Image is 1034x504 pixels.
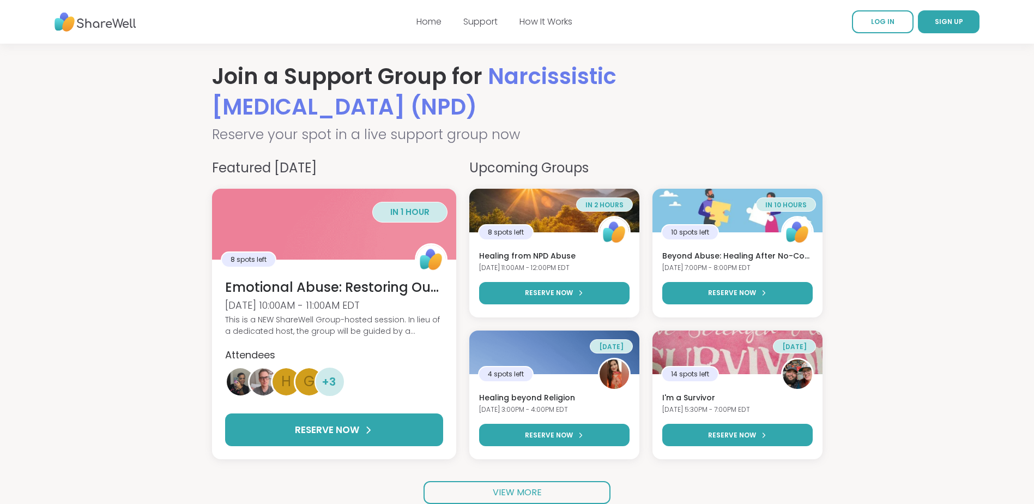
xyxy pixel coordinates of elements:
[519,15,572,28] a: How It Works
[479,424,630,446] button: RESERVE NOW
[322,374,336,390] span: + 3
[424,481,610,504] a: VIEW MORE
[652,189,823,232] img: Beyond Abuse: Healing After No-Contact
[708,430,756,440] span: RESERVE NOW
[662,263,813,273] div: [DATE] 7:00PM - 8:00PM EDT
[416,245,446,274] img: ShareWell
[225,278,443,297] h3: Emotional Abuse: Restoring Ourselves
[231,255,267,265] span: 8 spots left
[708,288,756,298] span: RESERVE NOW
[662,405,813,415] div: [DATE] 5:30PM - 7:00PM EDT
[662,424,813,446] button: RESERVE NOW
[525,288,573,298] span: RESERVE NOW
[281,371,291,392] span: h
[295,423,359,437] span: RESERVE NOW
[469,158,823,178] h4: Upcoming Groups
[525,430,573,440] span: RESERVE NOW
[463,15,498,28] a: Support
[212,61,616,122] span: Narcissistic [MEDICAL_DATA] (NPD)
[662,282,813,304] button: RESERVE NOW
[212,189,456,260] img: Emotional Abuse: Restoring Ourselves
[488,227,524,237] span: 8 spots left
[479,405,630,415] div: [DATE] 3:00PM - 4:00PM EDT
[671,369,709,379] span: 14 spots left
[662,251,813,262] h3: Beyond Abuse: Healing After No-Contact
[783,218,812,247] img: ShareWell
[662,393,813,404] h3: I'm a Survivor
[600,218,629,247] img: ShareWell
[479,282,630,304] button: RESERVE NOW
[918,10,979,33] button: SIGN UP
[225,314,443,337] div: This is a NEW ShareWell Group-hosted session. In lieu of a dedicated host, the group will be guid...
[852,10,914,33] a: LOG IN
[225,348,275,362] span: Attendees
[479,393,630,404] h3: Healing beyond Religion
[250,368,277,395] img: zacharygh
[671,227,709,237] span: 10 spots left
[225,413,443,446] button: RESERVE NOW
[227,368,254,395] img: Mikanecol09
[935,17,963,26] span: SIGN UP
[871,17,894,26] span: LOG IN
[212,158,456,178] h4: Featured [DATE]
[765,200,807,209] span: in 10 hours
[600,359,629,389] img: Izzy6449
[479,263,630,273] div: [DATE] 11:00AM - 12:00PM EDT
[304,371,315,392] span: g
[55,7,136,37] img: ShareWell Nav Logo
[212,61,823,122] h1: Join a Support Group for
[783,359,812,389] img: Dom_F
[488,369,524,379] span: 4 spots left
[390,206,430,218] span: in 1 hour
[479,251,630,262] h3: Healing from NPD Abuse
[225,298,443,312] div: [DATE] 10:00AM - 11:00AM EDT
[469,331,639,374] img: Healing beyond Religion
[652,331,823,374] img: I'm a Survivor
[416,15,442,28] a: Home
[585,200,624,209] span: in 2 hours
[212,124,823,145] h2: Reserve your spot in a live support group now
[469,189,639,232] img: Healing from NPD Abuse
[782,342,807,351] span: [DATE]
[599,342,624,351] span: [DATE]
[493,486,542,499] span: VIEW MORE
